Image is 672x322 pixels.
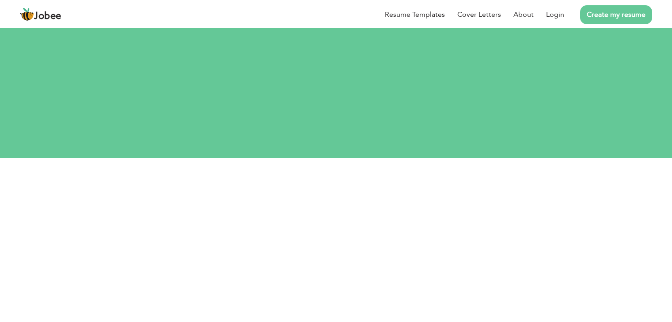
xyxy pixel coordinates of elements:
[34,11,61,21] span: Jobee
[546,9,564,20] a: Login
[385,9,445,20] a: Resume Templates
[20,7,34,22] img: jobee.io
[457,9,501,20] a: Cover Letters
[20,7,61,22] a: Jobee
[580,5,652,24] a: Create my resume
[513,9,534,20] a: About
